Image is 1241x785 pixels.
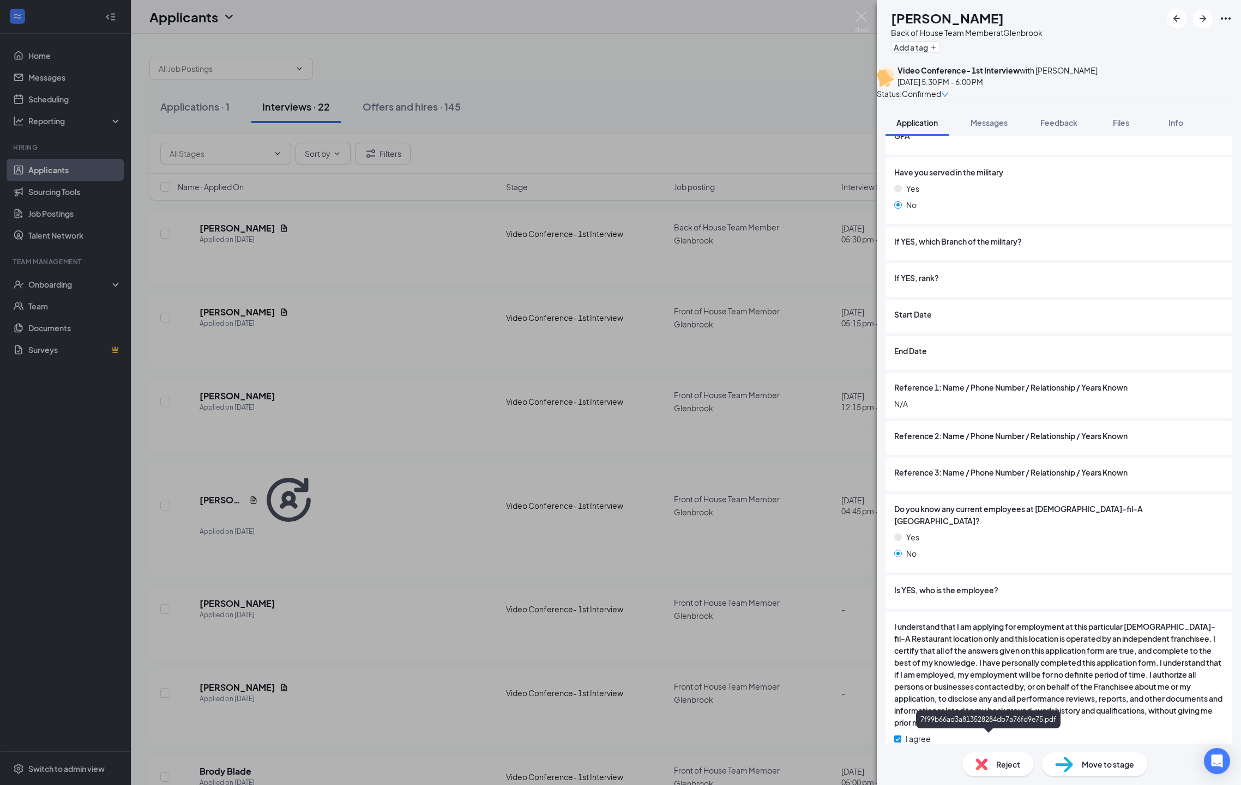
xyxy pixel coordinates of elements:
[894,503,1224,527] span: Do you know any current employees at [DEMOGRAPHIC_DATA]-fil-A [GEOGRAPHIC_DATA]?
[897,65,1098,76] div: with [PERSON_NAME]
[894,430,1128,442] span: Reference 2: Name / Phone Number / Relationship / Years Known
[1168,118,1183,127] span: Info
[906,531,919,543] span: Yes
[894,345,927,357] span: End Date
[1219,12,1232,25] svg: Ellipses
[897,65,1020,75] b: Video Conference- 1st Interview
[891,27,1043,38] div: Back of House Team Member at Glenbrook
[1113,118,1129,127] span: Files
[894,381,1128,393] span: Reference 1: Name / Phone Number / Relationship / Years Known
[894,235,1022,247] span: If YES, which Branch of the military?
[906,199,917,211] span: No
[906,547,917,559] span: No
[894,620,1224,728] span: I understand that I am applying for employment at this particular [DEMOGRAPHIC_DATA]-fil-A Restau...
[1082,758,1134,770] span: Move to stage
[996,758,1020,770] span: Reject
[941,91,949,99] span: down
[1193,9,1213,28] button: ArrowRight
[1170,12,1183,25] svg: ArrowLeftNew
[894,166,1003,178] span: Have you served in the military
[1167,9,1186,28] button: ArrowLeftNew
[894,584,998,596] span: Is YES, who is the employee?
[891,9,1004,27] h1: [PERSON_NAME]
[906,733,931,745] span: I agree
[877,88,902,100] div: Status :
[1040,118,1077,127] span: Feedback
[1196,12,1209,25] svg: ArrowRight
[894,130,910,142] span: GPA
[894,272,939,284] span: If YES, rank?
[891,41,939,53] button: PlusAdd a tag
[894,398,1224,410] span: N/A
[916,710,1061,728] div: 7f99b66ad3a813528284db7a76fd9e75.pdf
[906,182,919,194] span: Yes
[1204,748,1230,774] div: Open Intercom Messenger
[930,44,937,51] svg: Plus
[902,88,941,100] span: Confirmed
[894,308,932,320] span: Start Date
[971,118,1008,127] span: Messages
[896,118,938,127] span: Application
[894,466,1128,478] span: Reference 3: Name / Phone Number / Relationship / Years Known
[897,76,1098,88] div: [DATE] 5:30 PM - 6:00 PM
